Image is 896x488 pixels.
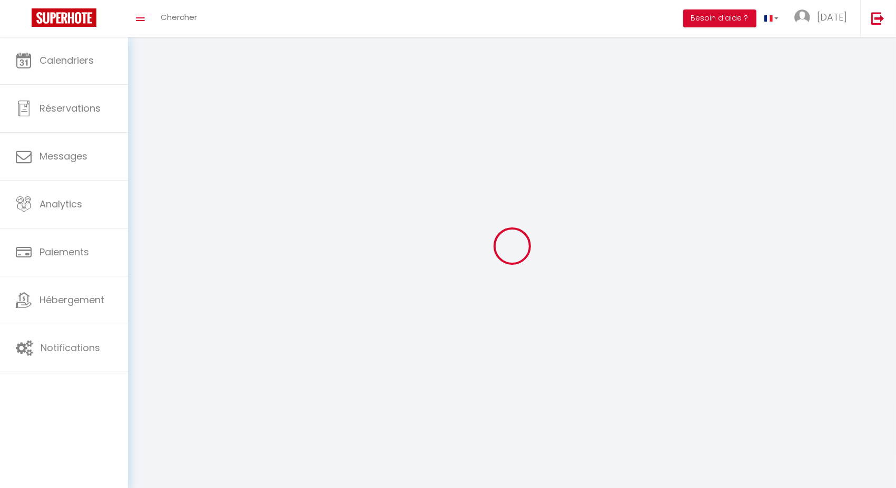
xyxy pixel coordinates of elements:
span: Calendriers [40,54,94,67]
span: Réservations [40,102,101,115]
button: Ouvrir le widget de chat LiveChat [8,4,40,36]
img: logout [871,12,884,25]
img: Super Booking [32,8,96,27]
span: Paiements [40,245,89,258]
span: Chercher [161,12,197,23]
span: Notifications [41,341,100,354]
button: Besoin d'aide ? [683,9,756,27]
span: [DATE] [817,11,847,24]
span: Analytics [40,197,82,211]
span: Hébergement [40,293,104,306]
span: Messages [40,150,87,163]
img: ... [794,9,810,25]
